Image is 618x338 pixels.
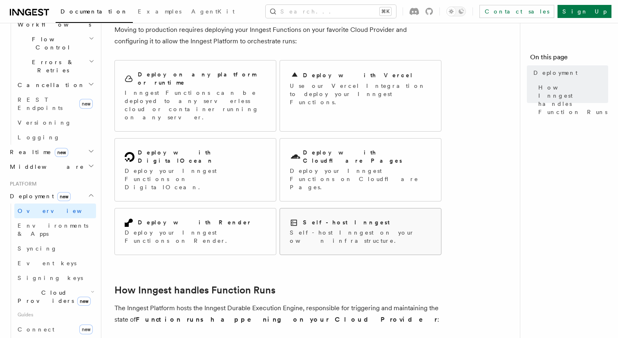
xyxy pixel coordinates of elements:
h2: Deploy with DigitalOcean [138,148,266,165]
button: Deploymentnew [7,189,96,204]
a: Documentation [56,2,133,23]
span: Event keys [18,260,76,266]
span: Environments & Apps [18,222,88,237]
span: Documentation [60,8,128,15]
a: Overview [14,204,96,218]
p: Use our Vercel Integration to deploy your Inngest Functions. [290,82,431,106]
a: Environments & Apps [14,218,96,241]
span: Cancellation [14,81,85,89]
span: AgentKit [191,8,235,15]
button: Realtimenew [7,145,96,159]
span: Connect [18,326,54,333]
a: Deploy on any platform or runtimeInngest Functions can be deployed to any serverless cloud or con... [114,60,276,132]
span: Guides [14,308,96,321]
button: Middleware [7,159,96,174]
span: Logging [18,134,60,141]
a: Self-host InngestSelf-host Inngest on your own infrastructure. [280,208,441,255]
p: Deploy your Inngest Functions on Cloudflare Pages. [290,167,431,191]
span: Deployment [533,69,578,77]
button: Search...⌘K [266,5,396,18]
a: Logging [14,130,96,145]
a: Versioning [14,115,96,130]
h2: Deploy on any platform or runtime [138,70,266,87]
a: Deployment [530,65,608,80]
a: REST Endpointsnew [14,92,96,115]
a: AgentKit [186,2,240,22]
a: Contact sales [479,5,554,18]
span: new [79,325,93,334]
span: new [79,99,93,109]
p: Self-host Inngest on your own infrastructure. [290,228,431,245]
a: Syncing [14,241,96,256]
a: Examples [133,2,186,22]
p: Deploy your Inngest Functions on DigitalOcean. [125,167,266,191]
h4: On this page [530,52,608,65]
kbd: ⌘K [380,7,391,16]
span: new [57,192,71,201]
h2: Deploy with Render [138,218,252,226]
p: Moving to production requires deploying your Inngest Functions on your favorite Cloud Provider an... [114,24,441,47]
a: Sign Up [558,5,611,18]
span: Examples [138,8,181,15]
button: Toggle dark mode [446,7,466,16]
svg: Cloudflare [290,151,301,163]
span: Cloud Providers [14,289,91,305]
button: Flow Control [14,32,96,55]
p: Deploy your Inngest Functions on Render. [125,228,266,245]
a: Deploy with VercelUse our Vercel Integration to deploy your Inngest Functions. [280,60,441,132]
span: Deployment [7,192,71,200]
p: Inngest Functions can be deployed to any serverless cloud or container running on any server. [125,89,266,121]
a: Deploy with Cloudflare PagesDeploy your Inngest Functions on Cloudflare Pages. [280,138,441,201]
span: Errors & Retries [14,58,89,74]
span: REST Endpoints [18,96,63,111]
a: Signing keys [14,271,96,285]
h2: Deploy with Cloudflare Pages [303,148,431,165]
span: Signing keys [18,275,83,281]
strong: Function runs happening on your Cloud Provider [136,316,437,323]
span: Overview [18,208,102,214]
a: How Inngest handles Function Runs [114,284,275,296]
span: How Inngest handles Function Runs [538,83,608,116]
button: Errors & Retries [14,55,96,78]
a: Deploy with RenderDeploy your Inngest Functions on Render. [114,208,276,255]
span: Realtime [7,148,68,156]
button: Cancellation [14,78,96,92]
h2: Deploy with Vercel [303,71,413,79]
a: Event keys [14,256,96,271]
span: Syncing [18,245,57,252]
span: new [55,148,68,157]
span: new [77,297,91,306]
p: The Inngest Platform hosts the Inngest Durable Execution Engine, responsible for triggering and m... [114,302,441,325]
a: Deploy with DigitalOceanDeploy your Inngest Functions on DigitalOcean. [114,138,276,201]
h2: Self-host Inngest [303,218,390,226]
button: Cloud Providersnew [14,285,96,308]
a: Connectnew [14,321,96,338]
span: Flow Control [14,35,89,51]
span: Versioning [18,119,72,126]
a: How Inngest handles Function Runs [535,80,608,119]
span: Middleware [7,163,84,171]
span: Platform [7,181,37,187]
